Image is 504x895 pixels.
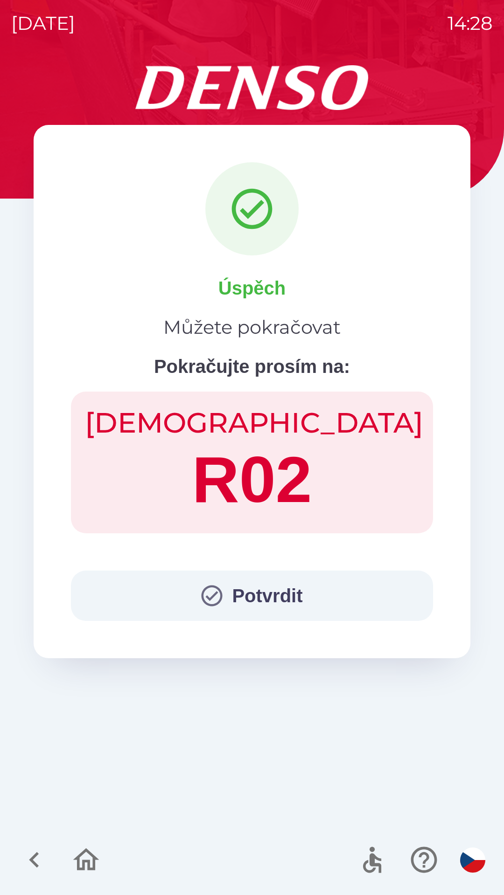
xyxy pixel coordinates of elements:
p: Pokračujte prosím na: [154,352,350,380]
button: Potvrdit [71,571,433,621]
p: 14:28 [448,9,493,37]
h2: [DEMOGRAPHIC_DATA] [85,406,419,440]
img: cs flag [460,847,485,873]
p: Úspěch [218,274,286,302]
p: Můžete pokračovat [163,313,341,341]
h1: R02 [85,440,419,519]
img: Logo [34,65,470,110]
p: [DATE] [11,9,75,37]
